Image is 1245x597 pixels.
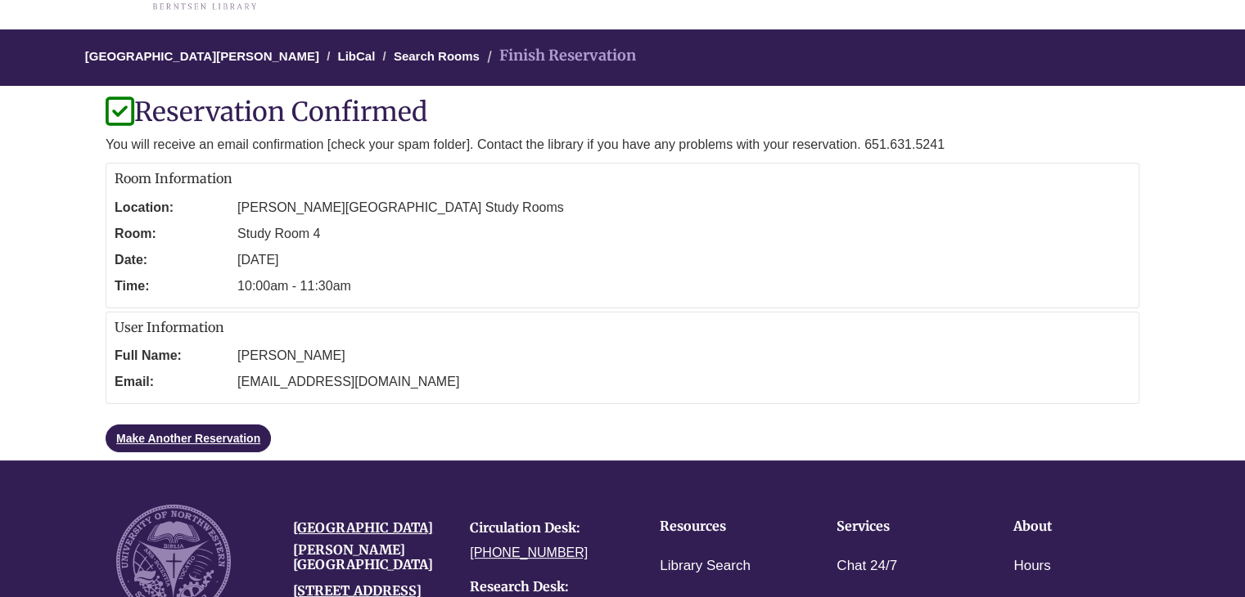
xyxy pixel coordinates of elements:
[660,519,786,534] h4: Resources
[237,369,1130,395] dd: [EMAIL_ADDRESS][DOMAIN_NAME]
[470,521,622,536] h4: Circulation Desk:
[237,195,1130,221] dd: [PERSON_NAME][GEOGRAPHIC_DATA] Study Rooms
[837,519,963,534] h4: Services
[115,195,229,221] dt: Location:
[293,519,433,536] a: [GEOGRAPHIC_DATA]
[106,135,1139,155] p: You will receive an email confirmation [check your spam folder]. Contact the library if you have ...
[1013,519,1139,534] h4: About
[115,369,229,395] dt: Email:
[1013,554,1050,578] a: Hours
[394,49,480,63] a: Search Rooms
[115,321,1130,335] h2: User Information
[237,247,1130,273] dd: [DATE]
[106,98,1139,127] h1: Reservation Confirmed
[115,273,229,299] dt: Time:
[115,172,1130,186] h2: Room Information
[660,554,751,578] a: Library Search
[470,580,622,595] h4: Research Desk:
[115,221,229,247] dt: Room:
[106,424,271,452] a: Make Another Reservation
[237,343,1130,369] dd: [PERSON_NAME]
[106,29,1139,86] nav: Breadcrumb
[293,543,445,572] h4: [PERSON_NAME][GEOGRAPHIC_DATA]
[85,49,319,63] a: [GEOGRAPHIC_DATA][PERSON_NAME]
[115,247,229,273] dt: Date:
[483,44,636,68] li: Finish Reservation
[837,554,897,578] a: Chat 24/7
[337,49,375,63] a: LibCal
[115,343,229,369] dt: Full Name:
[237,273,1130,299] dd: 10:00am - 11:30am
[237,221,1130,247] dd: Study Room 4
[470,545,588,559] a: [PHONE_NUMBER]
